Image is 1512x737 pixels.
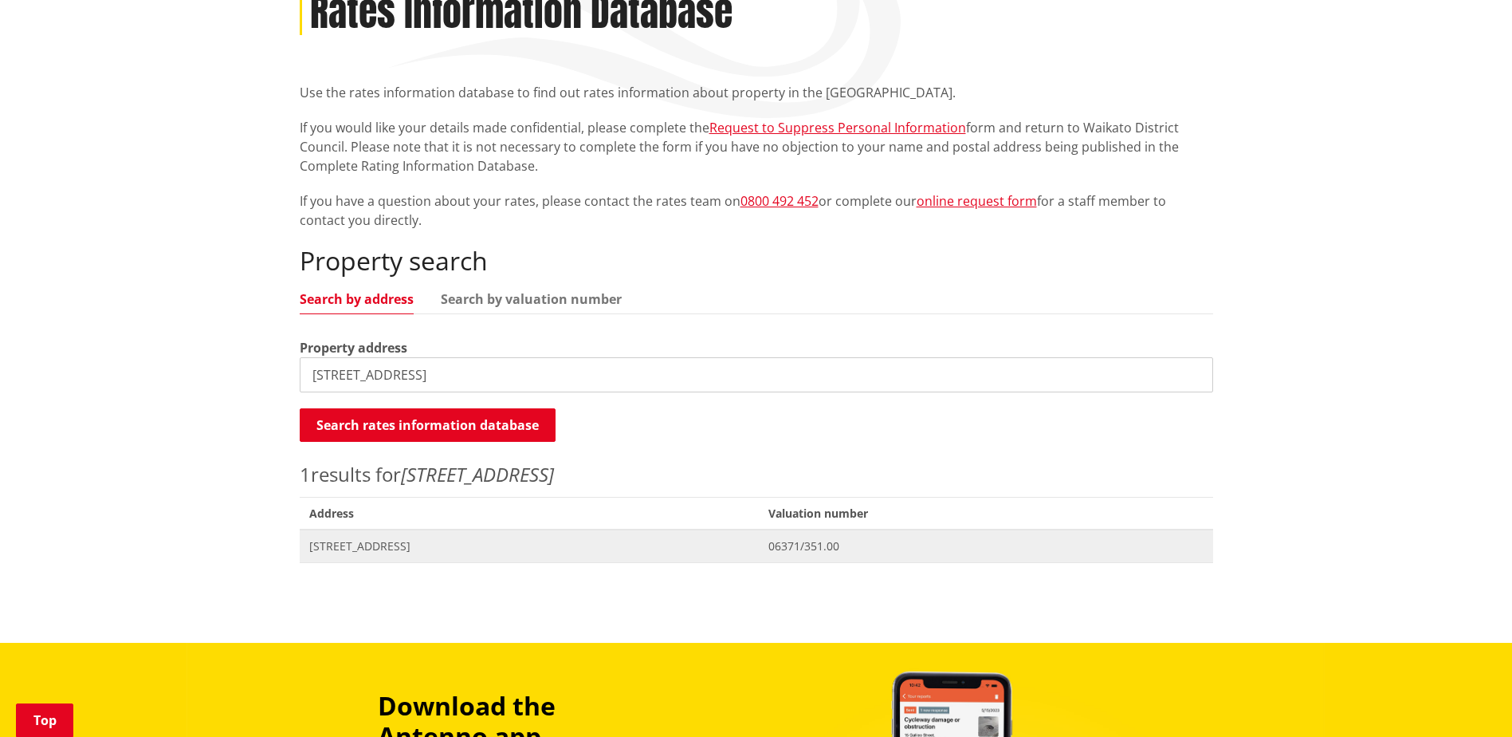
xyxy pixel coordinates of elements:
[300,461,311,487] span: 1
[300,191,1213,230] p: If you have a question about your rates, please contact the rates team on or complete our for a s...
[300,460,1213,489] p: results for
[759,497,1212,530] span: Valuation number
[768,538,1203,554] span: 06371/351.00
[300,293,414,305] a: Search by address
[300,530,1213,562] a: [STREET_ADDRESS] 06371/351.00
[441,293,622,305] a: Search by valuation number
[16,703,73,737] a: Top
[917,192,1037,210] a: online request form
[300,408,556,442] button: Search rates information database
[300,118,1213,175] p: If you would like your details made confidential, please complete the form and return to Waikato ...
[300,83,1213,102] p: Use the rates information database to find out rates information about property in the [GEOGRAPHI...
[300,338,407,357] label: Property address
[300,497,760,530] span: Address
[300,357,1213,392] input: e.g. Duke Street NGARUAWAHIA
[709,119,966,136] a: Request to Suppress Personal Information
[401,461,554,487] em: [STREET_ADDRESS]
[1439,670,1496,727] iframe: Messenger Launcher
[740,192,819,210] a: 0800 492 452
[309,538,750,554] span: [STREET_ADDRESS]
[300,246,1213,276] h2: Property search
